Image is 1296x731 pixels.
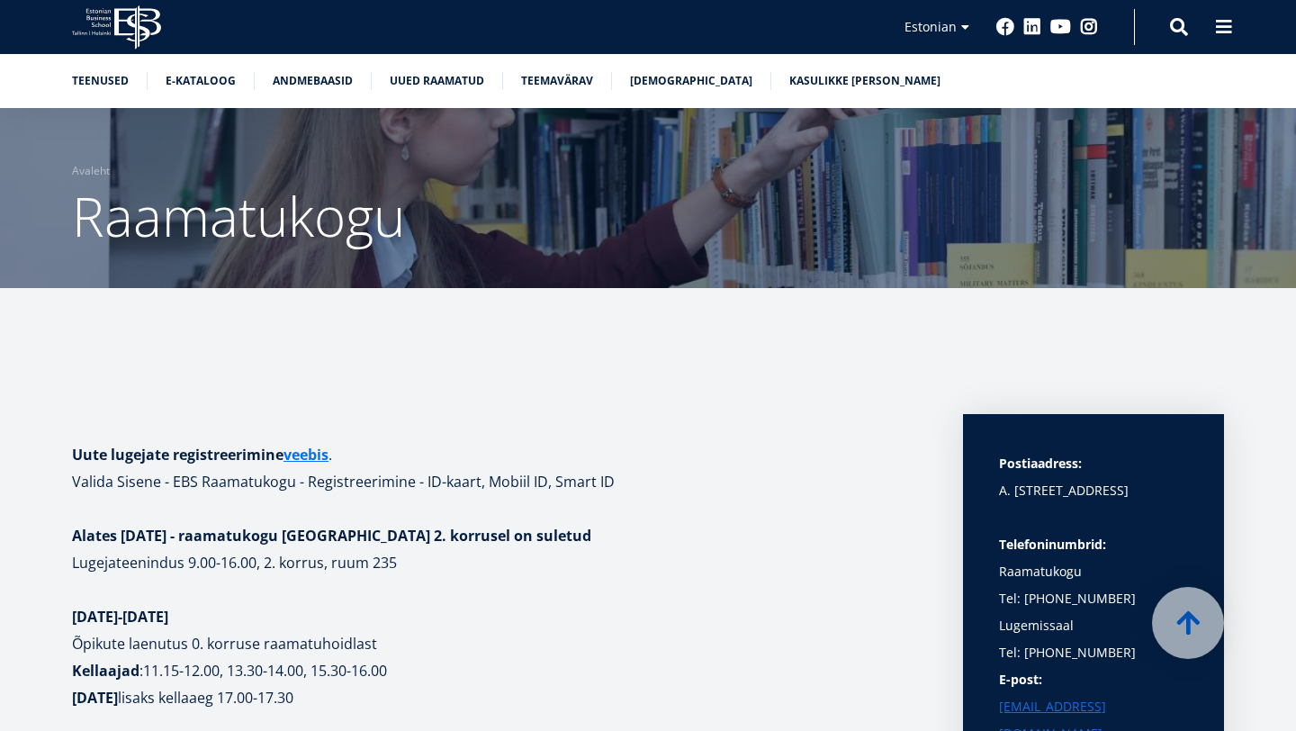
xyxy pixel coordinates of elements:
h1: . Valida Sisene - EBS Raamatukogu - Registreerimine - ID-kaart, Mobiil ID, Smart ID [72,441,927,495]
strong: Kellaajad [72,661,139,681]
p: Tel: [PHONE_NUMBER] Lugemissaal [999,585,1188,639]
strong: Postiaadress: [999,455,1082,472]
strong: Telefoninumbrid: [999,536,1106,553]
p: Lugejateenindus 9.00-16.00, 2. korrus, ruum 235 [72,549,927,576]
a: Youtube [1050,18,1071,36]
b: 11.15-12.00, 13.30-14.00, 15.30-16.00 [143,661,387,681]
span: Raamatukogu [72,179,405,253]
b: Õpikute laenutus 0. korruse raamatuhoidlast [72,634,377,654]
a: Andmebaasid [273,72,353,90]
a: Avaleht [72,162,110,180]
strong: E-post: [999,671,1042,688]
a: Uued raamatud [390,72,484,90]
strong: Uute lugejate registreerimine [72,445,328,465]
a: [DEMOGRAPHIC_DATA] [630,72,752,90]
strong: [DATE]-[DATE] [72,607,168,627]
a: veebis [283,441,328,468]
a: Kasulikke [PERSON_NAME] [789,72,940,90]
a: E-kataloog [166,72,236,90]
a: Instagram [1080,18,1098,36]
a: Facebook [996,18,1014,36]
a: Teemavärav [521,72,593,90]
strong: [DATE] [72,688,118,708]
p: Raamatukogu [999,531,1188,585]
a: Linkedin [1023,18,1041,36]
p: Tel: [PHONE_NUMBER] [999,639,1188,666]
p: A. [STREET_ADDRESS] [999,477,1188,504]
strong: Alates [DATE] - raamatukogu [GEOGRAPHIC_DATA] 2. korrusel on suletud [72,526,591,546]
b: lisaks kellaaeg 17.00-17.30 [118,688,293,708]
a: Teenused [72,72,129,90]
p: : [72,630,927,711]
